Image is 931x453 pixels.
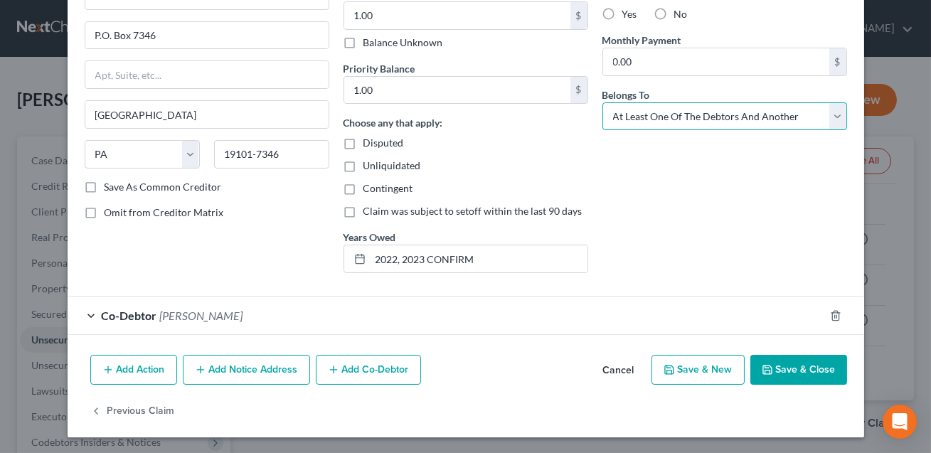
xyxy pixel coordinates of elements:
[602,89,650,101] span: Belongs To
[105,180,222,194] label: Save As Common Creditor
[160,309,243,322] span: [PERSON_NAME]
[363,182,413,194] span: Contingent
[602,33,681,48] label: Monthly Payment
[105,206,224,218] span: Omit from Creditor Matrix
[344,77,570,104] input: 0.00
[316,355,421,385] button: Add Co-Debtor
[344,115,443,130] label: Choose any that apply:
[674,8,688,20] span: No
[829,48,846,75] div: $
[570,77,587,104] div: $
[883,405,917,439] div: Open Intercom Messenger
[592,356,646,385] button: Cancel
[85,101,329,128] input: Enter city...
[371,245,587,272] input: --
[85,61,329,88] input: Apt, Suite, etc...
[363,205,582,217] span: Claim was subject to setoff within the last 90 days
[344,2,570,29] input: 0.00
[622,8,637,20] span: Yes
[651,355,745,385] button: Save & New
[344,230,396,245] label: Years Owed
[214,140,329,169] input: Enter zip...
[363,36,443,50] label: Balance Unknown
[750,355,847,385] button: Save & Close
[363,137,404,149] span: Disputed
[90,355,177,385] button: Add Action
[603,48,829,75] input: 0.00
[90,396,175,426] button: Previous Claim
[363,159,421,171] span: Unliquidated
[344,61,415,76] label: Priority Balance
[102,309,157,322] span: Co-Debtor
[183,355,310,385] button: Add Notice Address
[570,2,587,29] div: $
[85,22,329,49] input: Enter address...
